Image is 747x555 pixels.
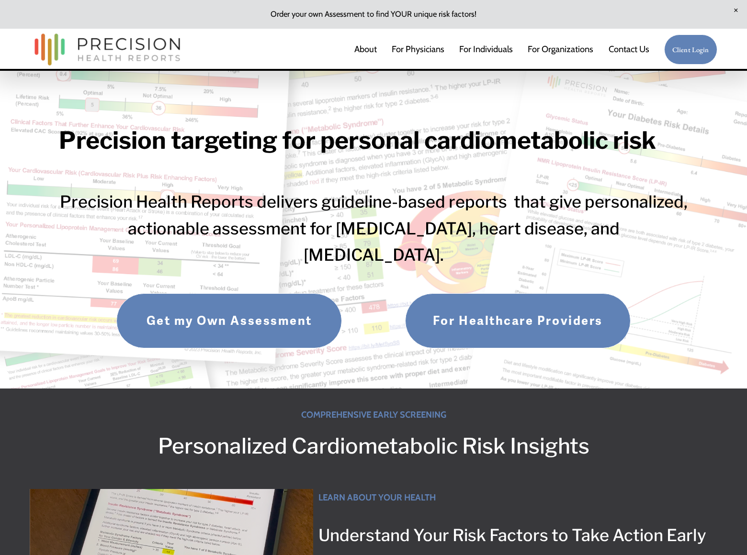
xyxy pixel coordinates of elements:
a: Contact Us [609,40,649,59]
a: For Healthcare Providers [405,293,631,348]
a: For Physicians [392,40,444,59]
strong: Precision targeting for personal cardiometabolic risk [59,126,656,155]
h3: Precision Health Reports delivers guideline-based reports that give personalized, actionable asse... [59,189,689,268]
a: For Individuals [459,40,513,59]
a: Get my Own Assessment [116,293,342,348]
img: Precision Health Reports [30,29,185,70]
h3: Understand Your Risk Factors to Take Action Early [318,522,717,548]
a: folder dropdown [528,40,593,59]
span: For Organizations [528,41,593,58]
strong: LEARN ABOUT YOUR HEALTH [318,492,436,503]
h2: Personalized Cardiometabolic Risk Insights [30,429,717,463]
a: About [354,40,377,59]
a: Client Login [664,34,717,65]
strong: COMPREHENSIVE EARLY SCREENING [301,409,446,420]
